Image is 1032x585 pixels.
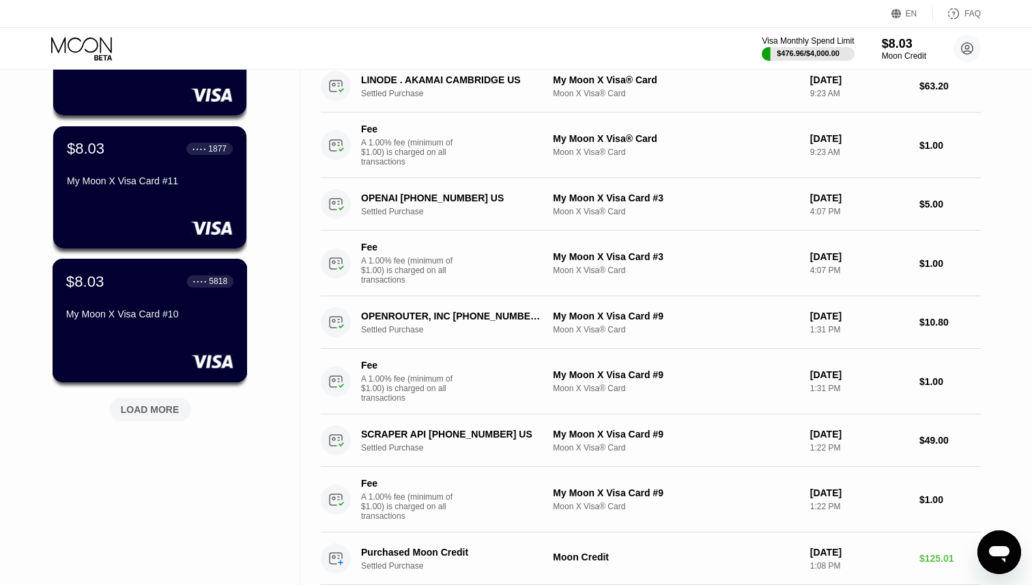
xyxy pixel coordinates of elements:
div: Moon X Visa® Card [553,89,799,98]
div: My Moon X Visa Card #10 [66,309,233,319]
div: LINODE . AKAMAI CAMBRIDGE USSettled PurchaseMy Moon X Visa® CardMoon X Visa® Card[DATE]9:23 AM$63.20 [321,60,981,113]
div: Settled Purchase [361,561,560,571]
div: My Moon X Visa Card #3 [553,251,799,262]
div: My Moon X Visa Card #3 [553,192,799,203]
div: $1.00 [919,258,981,269]
div: My Moon X Visa Card #9 [553,429,799,440]
div: [DATE] [810,547,908,558]
div: $10.80 [919,317,981,328]
div: LINODE . AKAMAI CAMBRIDGE US [361,74,546,85]
div: FAQ [964,9,981,18]
div: Settled Purchase [361,325,560,334]
div: FeeA 1.00% fee (minimum of $1.00) is charged on all transactionsMy Moon X Visa® CardMoon X Visa® ... [321,113,981,178]
div: Settled Purchase [361,207,560,216]
div: $8.03 [67,140,104,158]
div: [DATE] [810,487,908,498]
div: Moon Credit [553,552,799,562]
div: 9:23 AM [810,89,908,98]
div: Purchased Moon CreditSettled PurchaseMoon Credit[DATE]1:08 PM$125.01 [321,532,981,585]
div: Settled Purchase [361,89,560,98]
div: 4:07 PM [810,207,908,216]
div: Moon Credit [882,51,926,61]
div: [DATE] [810,192,908,203]
div: OPENAI [PHONE_NUMBER] US [361,192,546,203]
div: $1.00 [919,140,981,151]
div: 4:07 PM [810,266,908,275]
div: ● ● ● ● [192,147,206,151]
div: Moon X Visa® Card [553,325,799,334]
div: $63.20 [919,81,981,91]
div: Fee [361,242,457,253]
iframe: Button to launch messaging window [977,530,1021,574]
div: $8.03 [882,37,926,51]
div: My Moon X Visa® Card [553,133,799,144]
div: $8.03● ● ● ●1877My Moon X Visa Card #11 [53,126,246,248]
div: $8.03Moon Credit [882,37,926,61]
div: Moon X Visa® Card [553,502,799,511]
div: My Moon X Visa Card #9 [553,311,799,322]
div: FeeA 1.00% fee (minimum of $1.00) is charged on all transactionsMy Moon X Visa Card #3Moon X Visa... [321,231,981,296]
div: Visa Monthly Spend Limit$476.96/$4,000.00 [762,36,854,61]
div: $476.96 / $4,000.00 [777,49,840,57]
div: 1:08 PM [810,561,908,571]
div: $5.00 [919,199,981,210]
div: SCRAPER API [PHONE_NUMBER] US [361,429,546,440]
div: [DATE] [810,429,908,440]
div: A 1.00% fee (minimum of $1.00) is charged on all transactions [361,256,463,285]
div: Settled Purchase [361,443,560,453]
div: Purchased Moon Credit [361,547,546,558]
div: OPENROUTER, INC [PHONE_NUMBER] US [361,311,546,322]
div: A 1.00% fee (minimum of $1.00) is charged on all transactions [361,138,463,167]
div: FeeA 1.00% fee (minimum of $1.00) is charged on all transactionsMy Moon X Visa Card #9Moon X Visa... [321,349,981,414]
div: 1:31 PM [810,384,908,393]
div: $125.01 [919,553,981,564]
div: EN [891,7,933,20]
div: Moon X Visa® Card [553,147,799,157]
div: $8.03● ● ● ●5818My Moon X Visa Card #10 [53,259,246,382]
div: ● ● ● ● [193,279,207,283]
div: Fee [361,360,457,371]
div: FeeA 1.00% fee (minimum of $1.00) is charged on all transactionsMy Moon X Visa Card #9Moon X Visa... [321,467,981,532]
div: Moon X Visa® Card [553,266,799,275]
div: 1:22 PM [810,443,908,453]
div: $8.03 [66,272,104,290]
div: $1.00 [919,494,981,505]
div: SCRAPER API [PHONE_NUMBER] USSettled PurchaseMy Moon X Visa Card #9Moon X Visa® Card[DATE]1:22 PM... [321,414,981,467]
div: [DATE] [810,251,908,262]
div: My Moon X Visa Card #11 [67,175,233,186]
div: LOAD MORE [121,403,180,416]
div: OPENROUTER, INC [PHONE_NUMBER] USSettled PurchaseMy Moon X Visa Card #9Moon X Visa® Card[DATE]1:3... [321,296,981,349]
div: A 1.00% fee (minimum of $1.00) is charged on all transactions [361,492,463,521]
div: Fee [361,478,457,489]
div: $1.00 [919,376,981,387]
div: [DATE] [810,369,908,380]
div: 9:23 AM [810,147,908,157]
div: [DATE] [810,311,908,322]
div: OPENAI [PHONE_NUMBER] USSettled PurchaseMy Moon X Visa Card #3Moon X Visa® Card[DATE]4:07 PM$5.00 [321,178,981,231]
div: Moon X Visa® Card [553,443,799,453]
div: My Moon X Visa Card #9 [553,487,799,498]
div: 1877 [208,144,227,154]
div: EN [906,9,917,18]
div: Visa Monthly Spend Limit [762,36,854,46]
div: 5818 [209,276,227,286]
div: My Moon X Visa® Card [553,74,799,85]
div: Moon X Visa® Card [553,384,799,393]
div: Fee [361,124,457,134]
div: $49.00 [919,435,981,446]
div: LOAD MORE [99,393,201,421]
div: My Moon X Visa Card #9 [553,369,799,380]
div: 1:31 PM [810,325,908,334]
div: [DATE] [810,74,908,85]
div: [DATE] [810,133,908,144]
div: 1:22 PM [810,502,908,511]
div: Moon X Visa® Card [553,207,799,216]
div: FAQ [933,7,981,20]
div: A 1.00% fee (minimum of $1.00) is charged on all transactions [361,374,463,403]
